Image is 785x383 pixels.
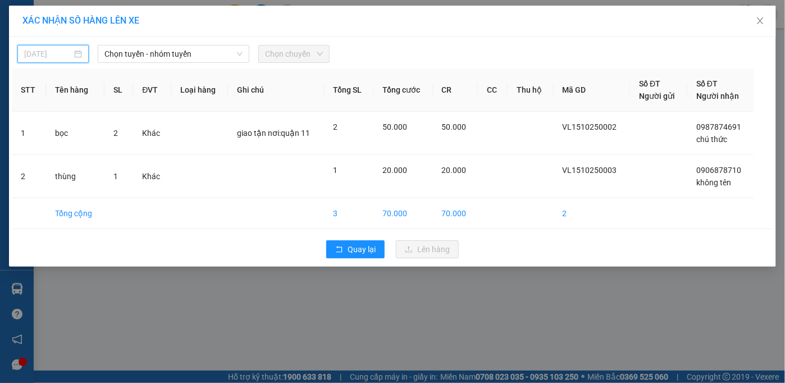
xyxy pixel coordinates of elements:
td: 70.000 [374,198,433,229]
span: Quay lại [348,243,376,256]
td: 2 [554,198,631,229]
th: CC [478,69,508,112]
span: close [756,16,765,25]
td: 3 [325,198,374,229]
span: VL1510250002 [563,122,617,131]
div: Vĩnh Long [10,10,65,37]
span: 20.000 [383,166,408,175]
span: Người nhận [696,92,739,101]
th: Tổng SL [325,69,374,112]
span: 20.000 [442,166,467,175]
span: 0906878710 [696,166,741,175]
div: 50.000 [8,59,67,84]
th: Ghi chú [228,69,325,112]
span: Số ĐT [696,79,718,88]
span: Gửi: [10,11,27,22]
td: Khác [133,155,171,198]
span: chú thức [696,135,727,144]
td: Tổng cộng [46,198,104,229]
span: 2 [334,122,338,131]
div: chú thức [73,23,163,37]
span: không tên [696,178,731,187]
span: Nhận: [73,11,100,22]
td: thùng [46,155,104,198]
th: Thu hộ [508,69,554,112]
span: VL1510250003 [563,166,617,175]
span: 1 [113,172,118,181]
span: Người gửi [639,92,675,101]
th: CR [433,69,478,112]
span: Số ĐT [639,79,660,88]
span: 50.000 [442,122,467,131]
span: 50.000 [383,122,408,131]
div: 0987874691 [73,37,163,52]
th: Loại hàng [171,69,228,112]
button: uploadLên hàng [396,240,459,258]
span: 0987874691 [696,122,741,131]
span: rollback [335,245,343,254]
span: Thu tiền rồi : [8,59,61,71]
span: Chọn chuyến [265,45,323,62]
td: 2 [12,155,46,198]
span: Chọn tuyến - nhóm tuyến [104,45,243,62]
button: rollbackQuay lại [326,240,385,258]
th: Tổng cước [374,69,433,112]
span: down [236,51,243,57]
th: Mã GD [554,69,631,112]
span: giao tận nơi:quận 11 [237,129,310,138]
button: Close [745,6,776,37]
td: 70.000 [433,198,478,229]
span: 1 [334,166,338,175]
div: Quận 5 [73,10,163,23]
